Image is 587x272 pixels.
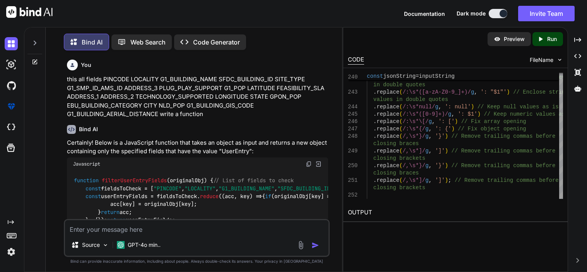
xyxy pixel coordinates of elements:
span: "PINCODE" [154,185,181,192]
span: . [373,177,377,183]
span: = [416,73,419,79]
img: settings [5,245,18,258]
span: // Remove trailing commas before [455,177,559,183]
span: . [373,126,377,132]
span: . [373,148,377,154]
span: g [425,177,428,183]
img: attachment [296,241,305,250]
span: in double quotes [373,82,425,88]
div: 247 [348,125,357,133]
span: ( [399,74,402,80]
div: 245 [348,111,357,118]
span: /,\s*]/ [403,177,426,183]
span: const [367,73,383,79]
span: ) [477,111,481,117]
span: Dark mode [457,10,486,17]
span: ) [445,133,448,139]
span: . [373,111,377,117]
span: 240 [348,74,357,81]
span: closing brackets [373,185,425,191]
span: ( [399,89,402,95]
span: inputString [419,73,455,79]
span: reduce [200,193,219,200]
span: if [265,193,271,200]
p: Bind can provide inaccurate information, including about people. Always double-check its answers.... [64,258,330,264]
span: /,\s*}/ [403,163,426,169]
span: replace [377,177,399,183]
span: , [487,74,490,80]
span: // Keep null values as is [477,104,559,110]
img: GPT-4o mini [117,241,125,249]
span: "LOCALITY" [185,185,216,192]
span: g [425,133,428,139]
span: . [373,118,377,125]
img: Bind AI [6,6,53,18]
span: /:\s*([a-zA-Z0-9_]+)/ [403,89,471,95]
span: ( [399,104,402,110]
p: Preview [504,35,525,43]
span: g [425,148,428,154]
span: // List of fields to check [213,177,294,184]
span: ( ) => [222,193,262,200]
span: ) [445,177,448,183]
span: ( [399,148,402,154]
div: CODE [348,55,364,65]
span: originalObj [170,177,204,184]
span: ) [507,89,510,95]
span: closing braces [373,170,419,176]
span: , [474,89,477,95]
span: values in double quotes [373,96,448,103]
p: GPT-4o min.. [128,241,161,249]
span: . [373,74,377,80]
img: icon [311,241,319,249]
span: '}' [435,133,445,139]
span: , [429,126,432,132]
span: . [373,89,377,95]
span: ']' [435,148,445,154]
div: 243 [348,89,357,96]
span: ': {' [435,126,452,132]
p: Source [82,241,100,249]
span: ': [' [438,118,455,125]
span: // Fix array opening [461,118,526,125]
p: Run [547,35,557,43]
span: /:\s*([0-9]+)/ [403,111,448,117]
span: /([a-zA-Z0-9_]+)(?=\s*:)/ [403,74,484,80]
div: 252 [348,192,357,199]
span: ) [471,104,474,110]
span: Javascript [73,161,100,167]
span: ( [399,118,402,125]
span: g [429,118,432,125]
span: function [74,177,99,184]
span: ( [399,111,402,117]
span: // Enclose string [513,89,568,95]
h6: Bind AI [79,125,98,133]
img: darkAi-studio [5,58,18,71]
span: ': "$1"' [481,89,507,95]
span: '"$&"' [494,74,513,80]
span: // Fix object opening [458,126,526,132]
span: return [101,209,120,216]
img: cloudideIcon [5,121,18,134]
span: ) [513,74,516,80]
span: ( [399,177,402,183]
p: Code Generator [193,38,240,47]
div: 248 [348,133,357,140]
span: /:\s*{/ [403,126,426,132]
span: // Remove trailing commas before [452,148,556,154]
span: "G1_BUILDING_NAME" [219,185,274,192]
span: // Remove trailing commas before [452,133,556,139]
span: jsonString [383,73,416,79]
span: /:\s*null/ [403,104,435,110]
p: Web Search [130,38,166,47]
span: ) [445,163,448,169]
span: // Enclose keys [520,74,568,80]
span: ': null' [445,104,471,110]
span: closing braces [373,140,419,147]
span: , [438,104,442,110]
img: Open in Browser [315,161,322,168]
span: /,\s*}/ [403,133,426,139]
h2: OUTPUT [343,204,568,222]
span: /,\s*]/ [403,148,426,154]
span: acc, key [225,193,250,200]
